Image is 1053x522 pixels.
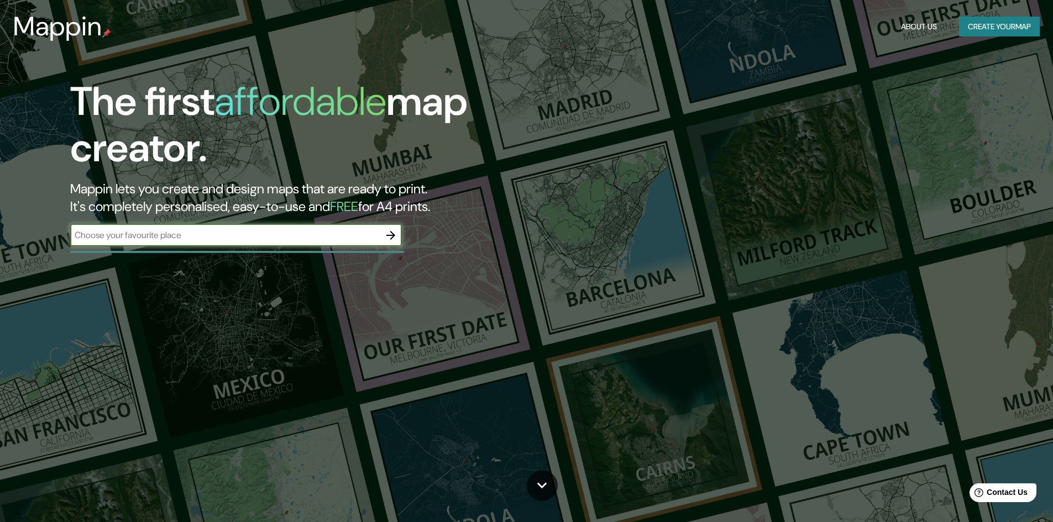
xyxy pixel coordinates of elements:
iframe: Help widget launcher [955,479,1041,510]
h2: Mappin lets you create and design maps that are ready to print. It's completely personalised, eas... [70,180,597,215]
h1: affordable [214,76,386,127]
h3: Mappin [13,11,102,42]
input: Choose your favourite place [70,229,380,241]
img: mappin-pin [102,29,111,38]
button: Create yourmap [959,17,1040,37]
h1: The first map creator. [70,78,597,180]
button: About Us [897,17,941,37]
h5: FREE [330,198,358,215]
